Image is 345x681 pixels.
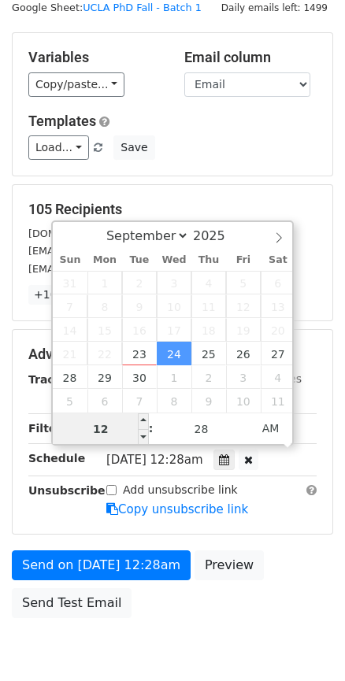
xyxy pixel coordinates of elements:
[123,482,238,498] label: Add unsubscribe link
[266,605,345,681] iframe: Chat Widget
[53,271,87,294] span: August 31, 2025
[87,365,122,389] span: September 29, 2025
[113,135,154,160] button: Save
[226,318,261,342] span: September 19, 2025
[189,228,246,243] input: Year
[191,389,226,413] span: October 9, 2025
[261,255,295,265] span: Sat
[191,294,226,318] span: September 11, 2025
[12,550,191,580] a: Send on [DATE] 12:28am
[53,342,87,365] span: September 21, 2025
[28,72,124,97] a: Copy/paste...
[53,413,149,445] input: Hour
[87,342,122,365] span: September 22, 2025
[53,365,87,389] span: September 28, 2025
[106,502,248,516] a: Copy unsubscribe link
[157,318,191,342] span: September 17, 2025
[106,453,203,467] span: [DATE] 12:28am
[122,365,157,389] span: September 30, 2025
[87,255,122,265] span: Mon
[261,365,295,389] span: October 4, 2025
[157,342,191,365] span: September 24, 2025
[261,342,295,365] span: September 27, 2025
[53,389,87,413] span: October 5, 2025
[157,389,191,413] span: October 8, 2025
[122,271,157,294] span: September 2, 2025
[53,255,87,265] span: Sun
[149,413,154,444] span: :
[226,342,261,365] span: September 26, 2025
[122,255,157,265] span: Tue
[28,228,287,239] small: [DOMAIN_NAME][EMAIL_ADDRESS][DOMAIN_NAME]
[53,318,87,342] span: September 14, 2025
[226,365,261,389] span: October 3, 2025
[191,365,226,389] span: October 2, 2025
[191,342,226,365] span: September 25, 2025
[87,271,122,294] span: September 1, 2025
[12,588,132,618] a: Send Test Email
[157,365,191,389] span: October 1, 2025
[28,373,81,386] strong: Tracking
[28,113,96,129] a: Templates
[157,294,191,318] span: September 10, 2025
[266,605,345,681] div: 聊天小组件
[122,294,157,318] span: September 9, 2025
[28,484,106,497] strong: Unsubscribe
[191,255,226,265] span: Thu
[261,271,295,294] span: September 6, 2025
[261,294,295,318] span: September 13, 2025
[261,318,295,342] span: September 20, 2025
[184,49,317,66] h5: Email column
[226,294,261,318] span: September 12, 2025
[28,135,89,160] a: Load...
[261,389,295,413] span: October 11, 2025
[122,318,157,342] span: September 16, 2025
[226,255,261,265] span: Fri
[191,318,226,342] span: September 18, 2025
[122,389,157,413] span: October 7, 2025
[87,318,122,342] span: September 15, 2025
[28,263,204,275] small: [EMAIL_ADDRESS][DOMAIN_NAME]
[87,389,122,413] span: October 6, 2025
[216,2,333,13] a: Daily emails left: 1499
[240,371,302,387] label: UTM Codes
[87,294,122,318] span: September 8, 2025
[122,342,157,365] span: September 23, 2025
[157,271,191,294] span: September 3, 2025
[12,2,202,13] small: Google Sheet:
[226,271,261,294] span: September 5, 2025
[226,389,261,413] span: October 10, 2025
[195,550,264,580] a: Preview
[191,271,226,294] span: September 4, 2025
[83,2,202,13] a: UCLA PhD Fall - Batch 1
[249,413,292,444] span: Click to toggle
[157,255,191,265] span: Wed
[28,452,85,464] strong: Schedule
[28,422,69,435] strong: Filters
[28,285,102,305] a: +102 more
[28,346,317,363] h5: Advanced
[154,413,250,445] input: Minute
[28,245,204,257] small: [EMAIL_ADDRESS][DOMAIN_NAME]
[53,294,87,318] span: September 7, 2025
[28,201,317,218] h5: 105 Recipients
[28,49,161,66] h5: Variables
